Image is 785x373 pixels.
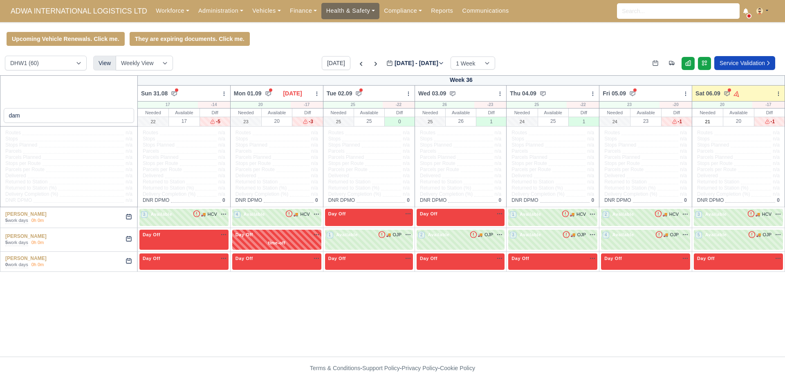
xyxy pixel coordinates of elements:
[5,136,18,142] span: Stops
[773,179,780,185] span: n/a
[143,136,155,142] span: Stops
[697,191,750,197] span: Delivery Completion (%)
[315,197,318,203] span: 0
[446,117,475,125] div: 26
[495,154,502,160] span: n/a
[143,197,169,203] span: DNR DPMO
[511,161,547,167] span: Stops per Route
[322,56,350,70] button: [DATE]
[420,136,433,142] span: Stops
[143,185,194,191] span: Returned to Station (%)
[773,173,780,179] span: n/a
[587,185,594,191] span: n/a
[697,136,710,142] span: Stops
[218,173,225,179] span: n/a
[773,191,780,197] span: n/a
[126,167,132,172] span: n/a
[235,167,275,173] span: Parcels per Route
[499,197,502,203] span: 0
[218,185,225,191] span: n/a
[218,130,225,136] span: n/a
[149,211,174,217] span: Available
[680,185,687,191] span: n/a
[495,136,502,142] span: n/a
[354,109,384,117] div: Available
[723,109,754,117] div: Available
[680,136,687,142] span: n/a
[510,89,536,97] span: Thu 04.09
[604,148,621,154] span: Parcels
[31,217,44,224] div: 0h 0m
[680,167,687,172] span: n/a
[697,185,748,191] span: Returned to Station (%)
[604,161,640,167] span: Stops per Route
[591,197,594,203] span: 0
[420,154,455,161] span: Parcels Planned
[495,130,502,136] span: n/a
[511,142,543,148] span: Stops Planned
[476,109,506,117] div: Diff
[218,148,225,154] span: n/a
[311,167,318,172] span: n/a
[235,179,278,185] span: Returned to Station
[697,173,718,179] span: Delivered
[5,173,26,179] span: Delivered
[234,211,240,218] span: 4
[476,117,506,126] div: 1
[697,148,713,154] span: Parcels
[697,167,736,173] span: Parcels per Route
[311,179,318,185] span: n/a
[511,148,528,154] span: Parcels
[420,142,452,148] span: Stops Planned
[670,231,679,238] span: OJP
[446,109,475,117] div: Available
[587,179,594,185] span: n/a
[292,117,323,126] div: -3
[235,161,271,167] span: Stops per Route
[328,173,349,179] span: Delivered
[262,117,292,125] div: 20
[697,161,733,167] span: Stops per Route
[777,197,780,203] span: 0
[420,179,462,185] span: Returned to Station
[328,167,368,173] span: Parcels per Route
[692,102,752,108] div: 20
[495,173,502,179] span: n/a
[507,102,567,108] div: 25
[283,89,302,97] span: [DATE]
[242,211,267,217] span: Available
[538,109,568,117] div: Available
[151,3,194,19] a: Workforce
[587,148,594,154] span: n/a
[773,161,780,166] span: n/a
[604,197,631,203] span: DNR DPMO
[293,211,298,217] span: 🚚
[311,161,318,166] span: n/a
[7,32,125,46] a: Upcoming Vehicle Renewals. Click me.
[511,136,524,142] span: Stops
[587,136,594,142] span: n/a
[403,136,410,142] span: n/a
[126,161,132,166] span: n/a
[235,191,288,197] span: Delivery Completion (%)
[415,109,445,117] div: Needed
[617,3,740,19] input: Search...
[495,191,502,197] span: n/a
[587,167,594,172] span: n/a
[5,255,47,261] a: [PERSON_NAME]
[407,197,410,203] span: 0
[141,211,148,218] span: 3
[5,211,47,217] a: [PERSON_NAME]
[218,191,225,197] span: n/a
[311,173,318,179] span: n/a
[697,154,733,161] span: Parcels Planned
[484,231,493,238] span: OJP
[680,161,687,166] span: n/a
[126,185,132,191] span: n/a
[126,191,132,197] span: n/a
[403,191,410,197] span: n/a
[126,136,132,142] span: n/a
[328,179,370,185] span: Returned to Station
[440,365,475,371] a: Cookie Policy
[403,148,410,154] span: n/a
